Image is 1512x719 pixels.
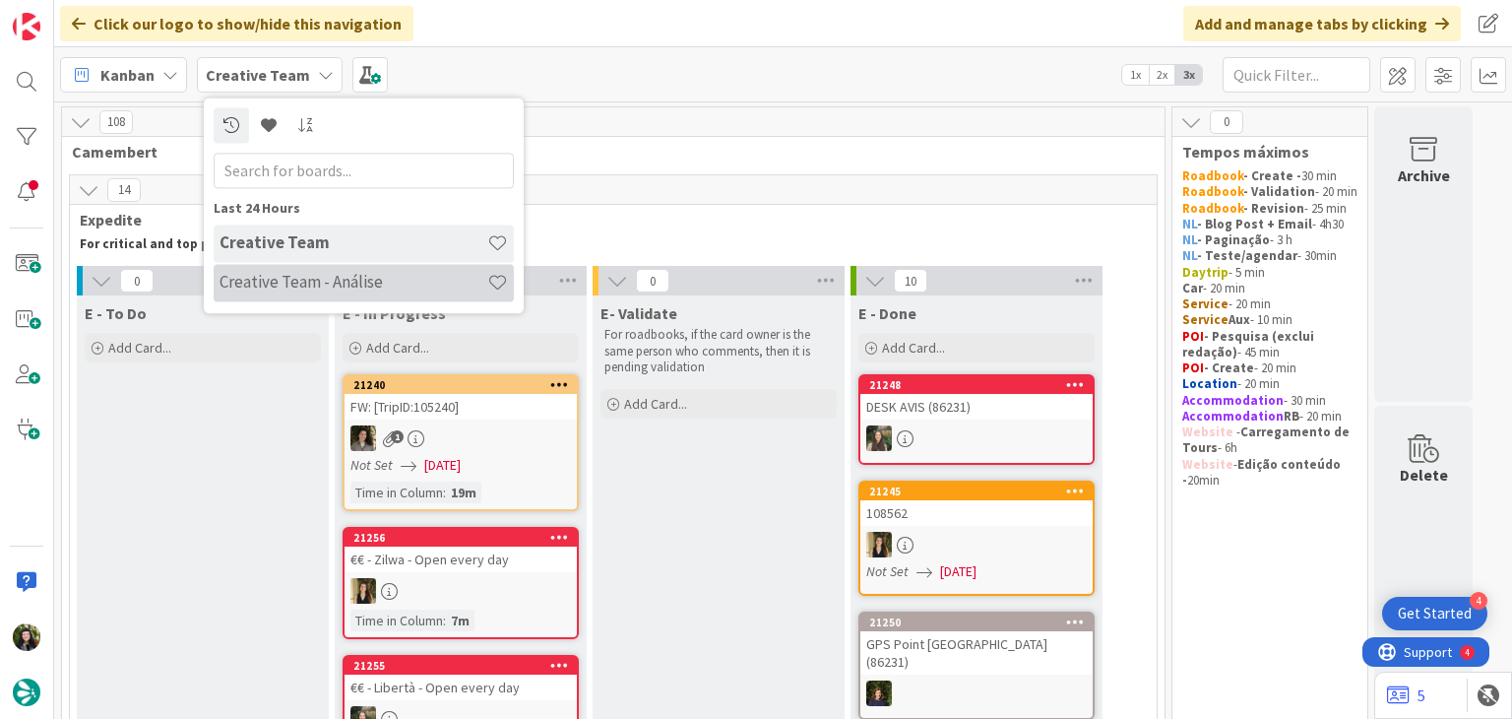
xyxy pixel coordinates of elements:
[424,455,461,476] span: [DATE]
[1243,183,1315,200] strong: - Validation
[85,303,147,323] span: E - To Do
[860,631,1093,675] div: GPS Point [GEOGRAPHIC_DATA] (86231)
[350,425,376,451] img: MS
[1197,247,1297,264] strong: - Teste/agendar
[345,657,577,700] div: 21255€€ - Libertà - Open every day
[366,339,429,357] span: Add Card...
[860,681,1093,706] div: MC
[1175,65,1202,85] span: 3x
[1182,424,1233,440] strong: Website
[1182,311,1228,328] strong: Service
[1398,604,1472,623] div: Get Started
[1182,409,1357,425] p: - 20 min
[860,483,1093,526] div: 21245108562
[345,394,577,420] div: FW: [TripID:105240]
[214,153,514,188] input: Search for boards...
[72,142,1140,162] span: Camembert
[345,675,577,700] div: €€ - Libertà - Open every day
[1182,183,1243,200] strong: Roadbook
[353,659,577,673] div: 21255
[1183,6,1461,41] div: Add and manage tabs by clicking
[860,500,1093,526] div: 108562
[624,395,687,413] span: Add Card...
[1182,329,1357,361] p: - 45 min
[345,425,577,451] div: MS
[80,235,499,252] strong: For critical and top priority items that require immediate handling.
[1182,393,1357,409] p: - 30 min
[882,339,945,357] span: Add Card...
[1182,424,1353,456] strong: Carregamento de Tours
[391,430,404,443] span: 1
[604,327,833,375] p: For roadbooks, if the card owner is the same person who comments, then it is pending validation
[1182,457,1357,490] p: - 20min
[1400,463,1448,487] div: Delete
[858,303,916,323] span: E - Done
[446,482,481,503] div: 19m
[1182,360,1357,376] p: - 20 min
[345,529,577,547] div: 21256
[350,578,376,604] img: SP
[108,339,171,357] span: Add Card...
[350,482,443,503] div: Time in Column
[1182,264,1228,281] strong: Daytrip
[1182,280,1203,296] strong: Car
[13,679,40,706] img: avatar
[1182,167,1243,184] strong: Roadbook
[869,378,1093,392] div: 21248
[1210,110,1243,134] span: 0
[1182,456,1233,473] strong: Website
[1182,217,1357,232] p: - 4h30
[1204,359,1254,376] strong: - Create
[940,561,976,582] span: [DATE]
[1182,408,1284,425] strong: Accommodation
[214,198,514,219] div: Last 24 Hours
[350,456,393,474] i: Not Set
[343,303,446,323] span: E - In Progress
[1182,296,1357,312] p: - 20 min
[600,303,677,323] span: E- Validate
[107,178,141,202] span: 14
[1182,265,1357,281] p: - 5 min
[1182,312,1357,328] p: - 10 min
[860,483,1093,500] div: 21245
[1470,592,1487,610] div: 4
[894,269,927,293] span: 10
[345,376,577,394] div: 21240
[860,614,1093,675] div: 21250GPS Point [GEOGRAPHIC_DATA] (86231)
[345,376,577,420] div: 21240FW: [TripID:105240]
[1223,57,1370,93] input: Quick Filter...
[446,610,474,631] div: 7m
[1182,232,1357,248] p: - 3 h
[866,425,892,451] img: IG
[1182,295,1228,312] strong: Service
[1182,281,1357,296] p: - 20 min
[1182,359,1204,376] strong: POI
[1197,216,1312,232] strong: - Blog Post + Email
[220,273,487,293] h4: Creative Team - Análise
[860,532,1093,557] div: SP
[1197,231,1270,248] strong: - Paginação
[869,485,1093,498] div: 21245
[866,532,892,557] img: SP
[350,610,443,631] div: Time in Column
[343,374,579,511] a: 21240FW: [TripID:105240]MSNot Set[DATE]Time in Column:19m
[1182,168,1357,184] p: 30 min
[860,376,1093,420] div: 21248DESK AVIS (86231)
[860,376,1093,394] div: 21248
[1182,248,1357,264] p: - 30min
[1182,184,1357,200] p: - 20 min
[1182,201,1357,217] p: - 25 min
[80,210,1132,229] span: Expedite
[1182,231,1197,248] strong: NL
[1182,425,1357,457] p: - - 6h
[1182,376,1357,392] p: - 20 min
[1243,167,1301,184] strong: - Create -
[220,233,487,253] h4: Creative Team
[100,63,155,87] span: Kanban
[41,3,90,27] span: Support
[1182,456,1344,489] strong: Edição conteúdo -
[866,681,892,706] img: MC
[353,531,577,545] div: 21256
[102,8,107,24] div: 4
[60,6,413,41] div: Click our logo to show/hide this navigation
